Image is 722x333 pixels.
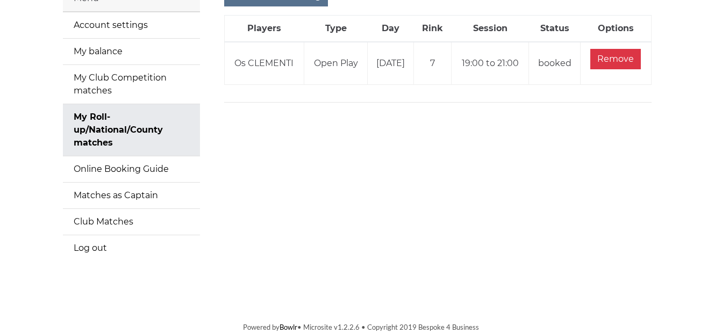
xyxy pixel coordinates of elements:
[529,42,581,85] td: booked
[63,39,200,64] a: My balance
[451,16,528,42] th: Session
[63,209,200,235] a: Club Matches
[63,104,200,156] a: My Roll-up/National/County matches
[280,323,297,331] a: Bowlr
[224,16,304,42] th: Players
[63,65,200,104] a: My Club Competition matches
[304,16,368,42] th: Type
[63,235,200,261] a: Log out
[414,42,451,85] td: 7
[243,323,479,331] span: Powered by • Microsite v1.2.2.6 • Copyright 2019 Bespoke 4 Business
[590,49,641,69] input: Remove
[224,42,304,85] td: Os CLEMENTI
[529,16,581,42] th: Status
[368,16,414,42] th: Day
[304,42,368,85] td: Open Play
[368,42,414,85] td: [DATE]
[414,16,451,42] th: Rink
[63,12,200,38] a: Account settings
[63,156,200,182] a: Online Booking Guide
[451,42,528,85] td: 19:00 to 21:00
[63,183,200,208] a: Matches as Captain
[581,16,651,42] th: Options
